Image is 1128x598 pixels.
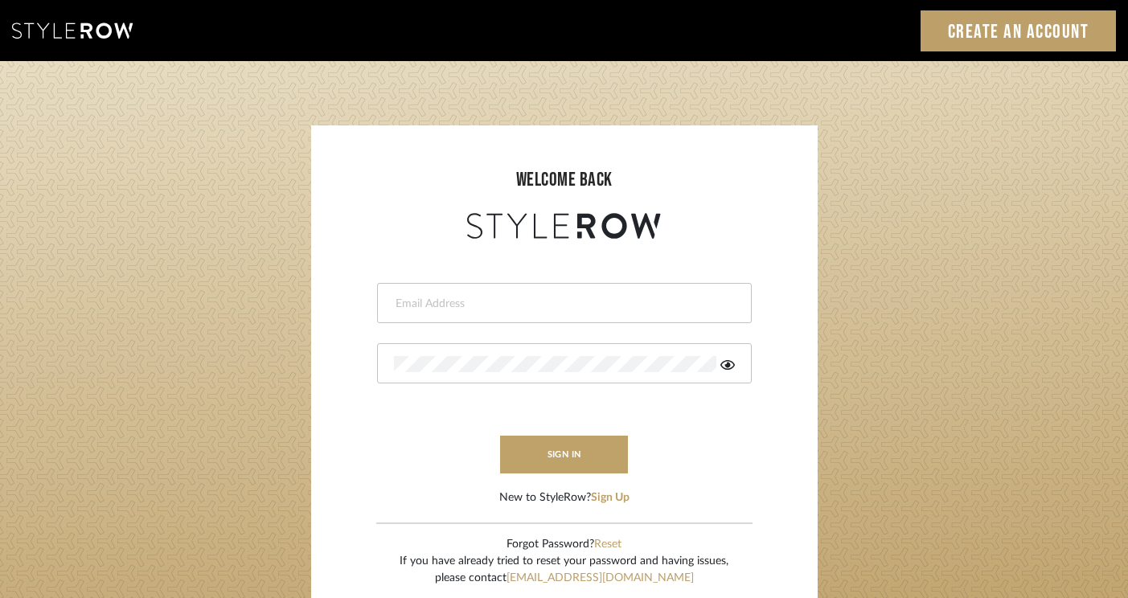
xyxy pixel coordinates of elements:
[921,10,1117,51] a: Create an Account
[594,536,621,553] button: Reset
[400,536,728,553] div: Forgot Password?
[591,489,630,506] button: Sign Up
[507,572,694,584] a: [EMAIL_ADDRESS][DOMAIN_NAME]
[327,166,802,195] div: welcome back
[394,296,731,312] input: Email Address
[500,436,629,473] button: sign in
[499,489,630,506] div: New to StyleRow?
[400,553,728,587] div: If you have already tried to reset your password and having issues, please contact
